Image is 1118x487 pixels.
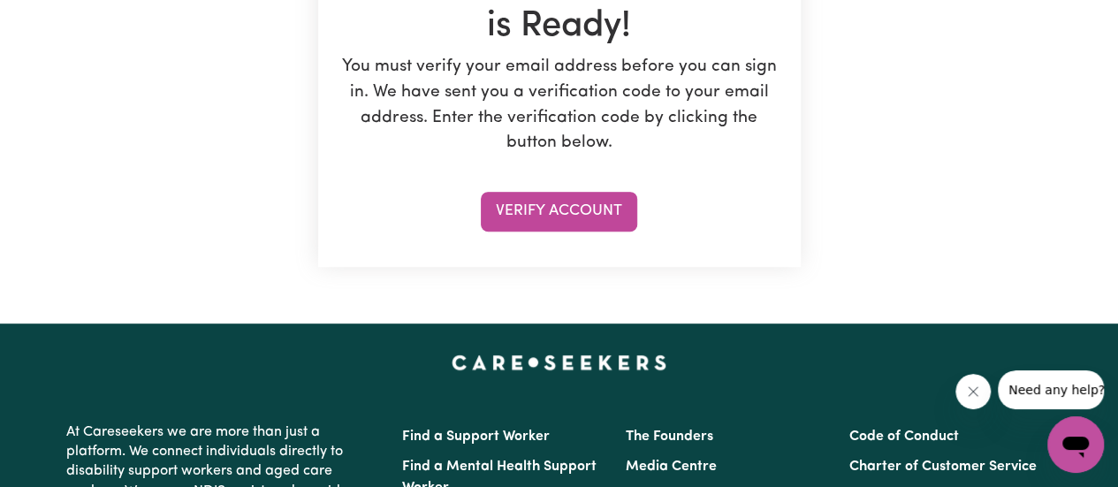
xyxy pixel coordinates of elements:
p: You must verify your email address before you can sign in. We have sent you a verification code t... [336,55,783,156]
a: Careseekers home page [452,355,666,369]
a: Code of Conduct [849,430,959,444]
iframe: Message from company [998,370,1104,409]
iframe: Close message [955,374,991,409]
a: Media Centre [626,460,717,474]
a: The Founders [626,430,713,444]
span: Need any help? [11,12,107,27]
a: Find a Support Worker [402,430,550,444]
a: Charter of Customer Service [849,460,1037,474]
button: Verify Account [481,192,637,231]
iframe: Button to launch messaging window [1047,416,1104,473]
